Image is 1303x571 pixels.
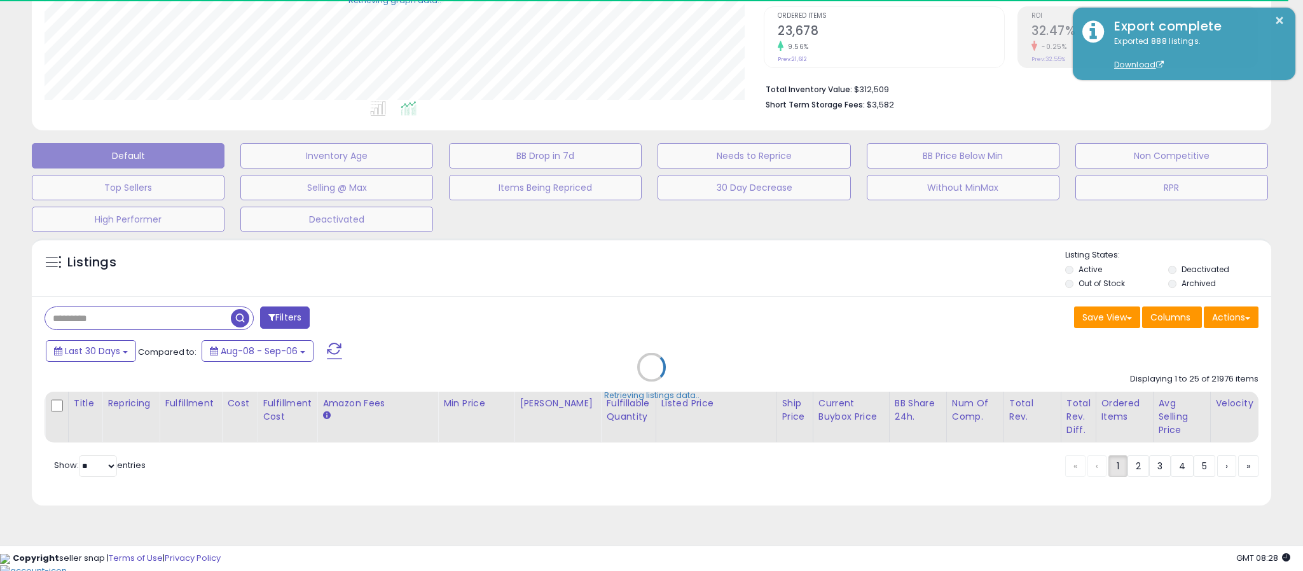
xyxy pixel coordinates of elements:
[32,143,224,169] button: Default
[1274,13,1285,29] button: ×
[1075,175,1268,200] button: RPR
[766,84,852,95] b: Total Inventory Value:
[778,13,1004,20] span: Ordered Items
[778,24,1004,41] h2: 23,678
[1031,13,1258,20] span: ROI
[32,175,224,200] button: Top Sellers
[240,207,433,232] button: Deactivated
[1114,59,1164,70] a: Download
[32,207,224,232] button: High Performer
[1031,55,1065,63] small: Prev: 32.55%
[449,175,642,200] button: Items Being Repriced
[766,81,1249,96] li: $312,509
[867,99,894,111] span: $3,582
[658,175,850,200] button: 30 Day Decrease
[240,143,433,169] button: Inventory Age
[1031,24,1258,41] h2: 32.47%
[449,143,642,169] button: BB Drop in 7d
[1105,17,1286,36] div: Export complete
[604,389,700,401] div: Retrieving listings data..
[783,42,809,52] small: 9.56%
[867,143,1059,169] button: BB Price Below Min
[766,99,865,110] b: Short Term Storage Fees:
[1037,42,1066,52] small: -0.25%
[778,55,807,63] small: Prev: 21,612
[658,143,850,169] button: Needs to Reprice
[1105,36,1286,71] div: Exported 888 listings.
[867,175,1059,200] button: Without MinMax
[1075,143,1268,169] button: Non Competitive
[240,175,433,200] button: Selling @ Max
